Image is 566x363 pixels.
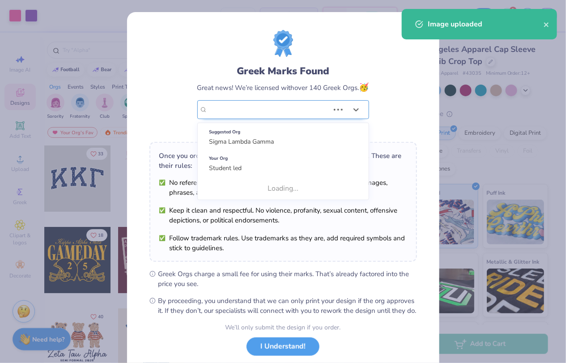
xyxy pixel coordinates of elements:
li: Keep it clean and respectful. No violence, profanity, sexual content, offensive depictions, or po... [159,205,407,225]
button: close [544,19,550,30]
span: By proceeding, you understand that we can only print your design if the org approves it. If they ... [158,296,417,316]
div: Once you order, the org will need to review and approve your design. These are their rules: [159,151,407,171]
li: No references to alcohol, drugs, or smoking. This includes related images, phrases, and brands re... [159,178,407,197]
div: Image uploaded [428,19,544,30]
div: Greek Marks Found [197,64,369,78]
span: Student led [209,164,242,172]
div: Your Org [209,154,357,163]
div: We’ll only submit the design if you order. [226,323,341,332]
div: Suggested Org [209,127,357,137]
span: 🥳 [359,82,369,93]
div: Loading... [198,179,369,197]
span: Greek Orgs charge a small fee for using their marks. That’s already factored into the price you see. [158,269,417,289]
span: Sigma Lambda Gamma [209,137,274,146]
img: license-marks-badge.png [273,30,293,57]
button: I Understand! [247,337,319,356]
div: Great news! We’re licensed with over 140 Greek Orgs. [197,81,369,94]
li: Follow trademark rules. Use trademarks as they are, add required symbols and stick to guidelines. [159,233,407,253]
